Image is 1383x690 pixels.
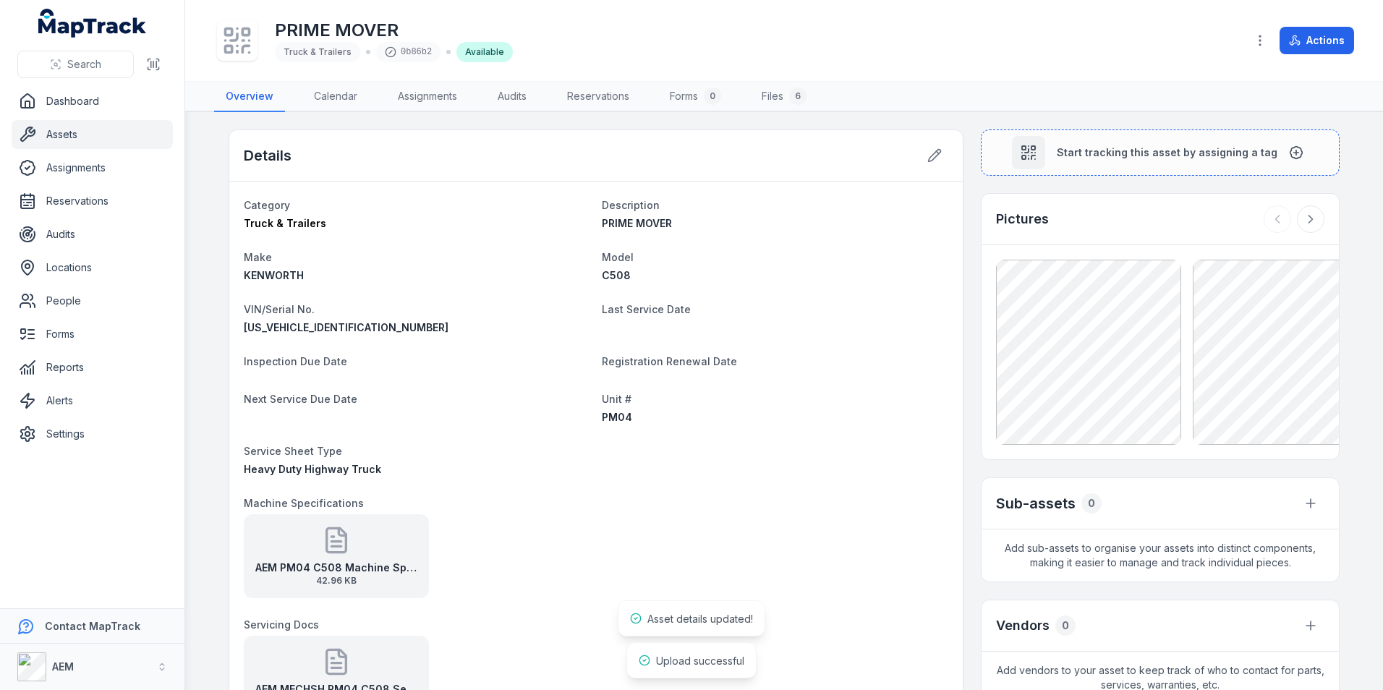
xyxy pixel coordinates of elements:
a: Files6 [750,82,818,112]
button: Actions [1280,27,1354,54]
a: Locations [12,253,173,282]
strong: AEM [52,660,74,673]
span: Upload successful [656,655,744,667]
a: Calendar [302,82,369,112]
strong: Contact MapTrack [45,620,140,632]
a: People [12,286,173,315]
span: Make [244,251,272,263]
span: Last Service Date [602,303,691,315]
span: PM04 [602,411,632,423]
span: Model [602,251,634,263]
a: MapTrack [38,9,147,38]
a: Audits [12,220,173,249]
span: Truck & Trailers [244,217,326,229]
h3: Pictures [996,209,1049,229]
div: 6 [789,88,807,105]
button: Start tracking this asset by assigning a tag [981,129,1340,176]
a: Reservations [12,187,173,216]
span: VIN/Serial No. [244,303,315,315]
h3: Vendors [996,616,1050,636]
a: Assignments [12,153,173,182]
span: Category [244,199,290,211]
a: Assets [12,120,173,149]
span: Service Sheet Type [244,445,342,457]
div: Available [456,42,513,62]
span: 42.96 KB [255,575,417,587]
span: Machine Specifications [244,497,364,509]
span: Truck & Trailers [284,46,352,57]
h2: Sub-assets [996,493,1076,514]
h2: Details [244,145,292,166]
span: Description [602,199,660,211]
a: Assignments [386,82,469,112]
span: Add sub-assets to organise your assets into distinct components, making it easier to manage and t... [982,529,1339,582]
a: Alerts [12,386,173,415]
span: C508 [602,269,631,281]
span: Unit # [602,393,631,405]
span: Servicing Docs [244,618,319,631]
a: Dashboard [12,87,173,116]
span: [US_VEHICLE_IDENTIFICATION_NUMBER] [244,321,448,333]
span: Heavy Duty Highway Truck [244,463,381,475]
span: Search [67,57,101,72]
span: Asset details updated! [647,613,753,625]
span: Registration Renewal Date [602,355,737,367]
a: Forms0 [658,82,733,112]
h1: PRIME MOVER [275,19,513,42]
a: Reservations [556,82,641,112]
span: Inspection Due Date [244,355,347,367]
a: Overview [214,82,285,112]
span: Start tracking this asset by assigning a tag [1057,145,1277,160]
div: 0 [1081,493,1102,514]
div: 0b86b2 [376,42,441,62]
span: KENWORTH [244,269,304,281]
a: Reports [12,353,173,382]
strong: AEM PM04 C508 Machine Specifications [255,561,417,575]
a: Settings [12,419,173,448]
button: Search [17,51,134,78]
span: Next Service Due Date [244,393,357,405]
a: Audits [486,82,538,112]
div: 0 [704,88,721,105]
a: Forms [12,320,173,349]
span: PRIME MOVER [602,217,672,229]
div: 0 [1055,616,1076,636]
